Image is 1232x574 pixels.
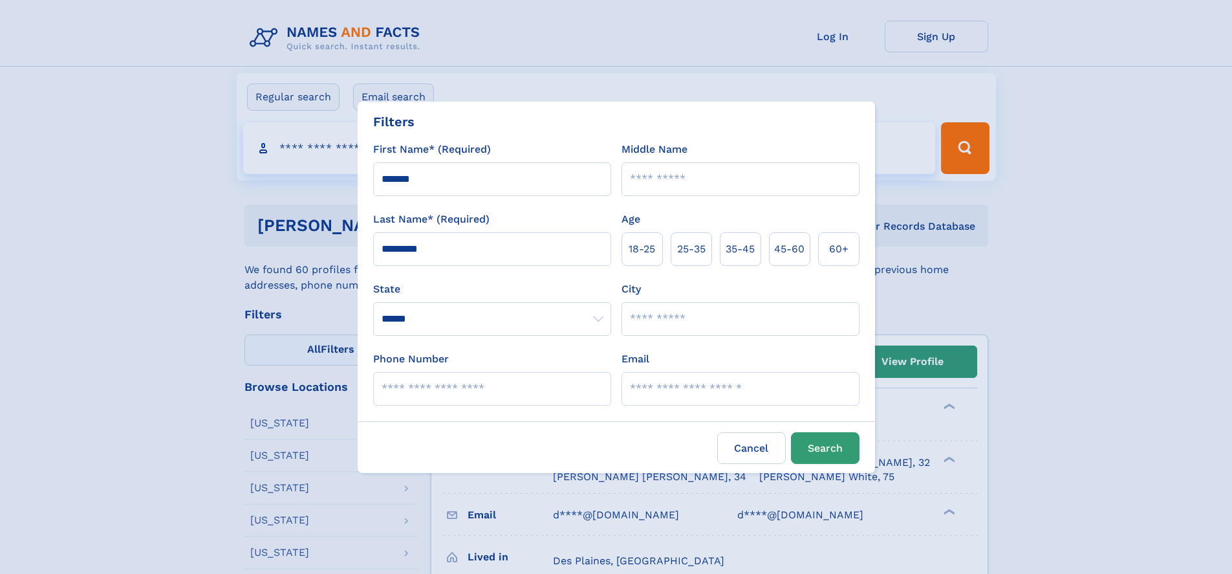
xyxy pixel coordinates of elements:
label: Cancel [717,432,786,464]
label: State [373,281,611,297]
span: 25‑35 [677,241,706,257]
label: City [621,281,641,297]
label: Age [621,212,640,227]
span: 18‑25 [629,241,655,257]
label: First Name* (Required) [373,142,491,157]
button: Search [791,432,859,464]
label: Last Name* (Required) [373,212,490,227]
span: 35‑45 [726,241,755,257]
label: Middle Name [621,142,687,157]
span: 60+ [829,241,848,257]
div: Filters [373,112,415,131]
span: 45‑60 [774,241,805,257]
label: Phone Number [373,351,449,367]
label: Email [621,351,649,367]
